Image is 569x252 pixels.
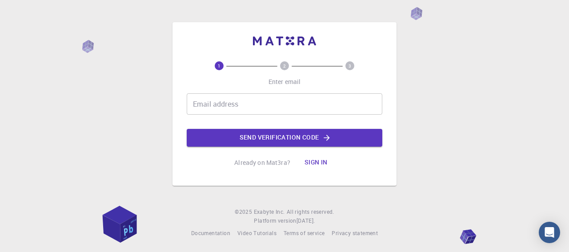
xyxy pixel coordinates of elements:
span: Documentation [191,229,230,236]
span: [DATE] . [297,217,315,224]
span: All rights reserved. [287,208,334,216]
text: 3 [349,63,351,69]
a: Documentation [191,229,230,238]
button: Sign in [297,154,335,172]
a: Video Tutorials [237,229,276,238]
a: Privacy statement [332,229,378,238]
span: © 2025 [235,208,253,216]
span: Exabyte Inc. [254,208,285,215]
span: Terms of service [284,229,325,236]
text: 2 [283,63,286,69]
span: Video Tutorials [237,229,276,236]
p: Already on Mat3ra? [234,158,290,167]
a: [DATE]. [297,216,315,225]
a: Terms of service [284,229,325,238]
div: Open Intercom Messenger [539,222,560,243]
span: Privacy statement [332,229,378,236]
p: Enter email [268,77,301,86]
a: Exabyte Inc. [254,208,285,216]
span: Platform version [254,216,296,225]
button: Send verification code [187,129,382,147]
text: 1 [218,63,220,69]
